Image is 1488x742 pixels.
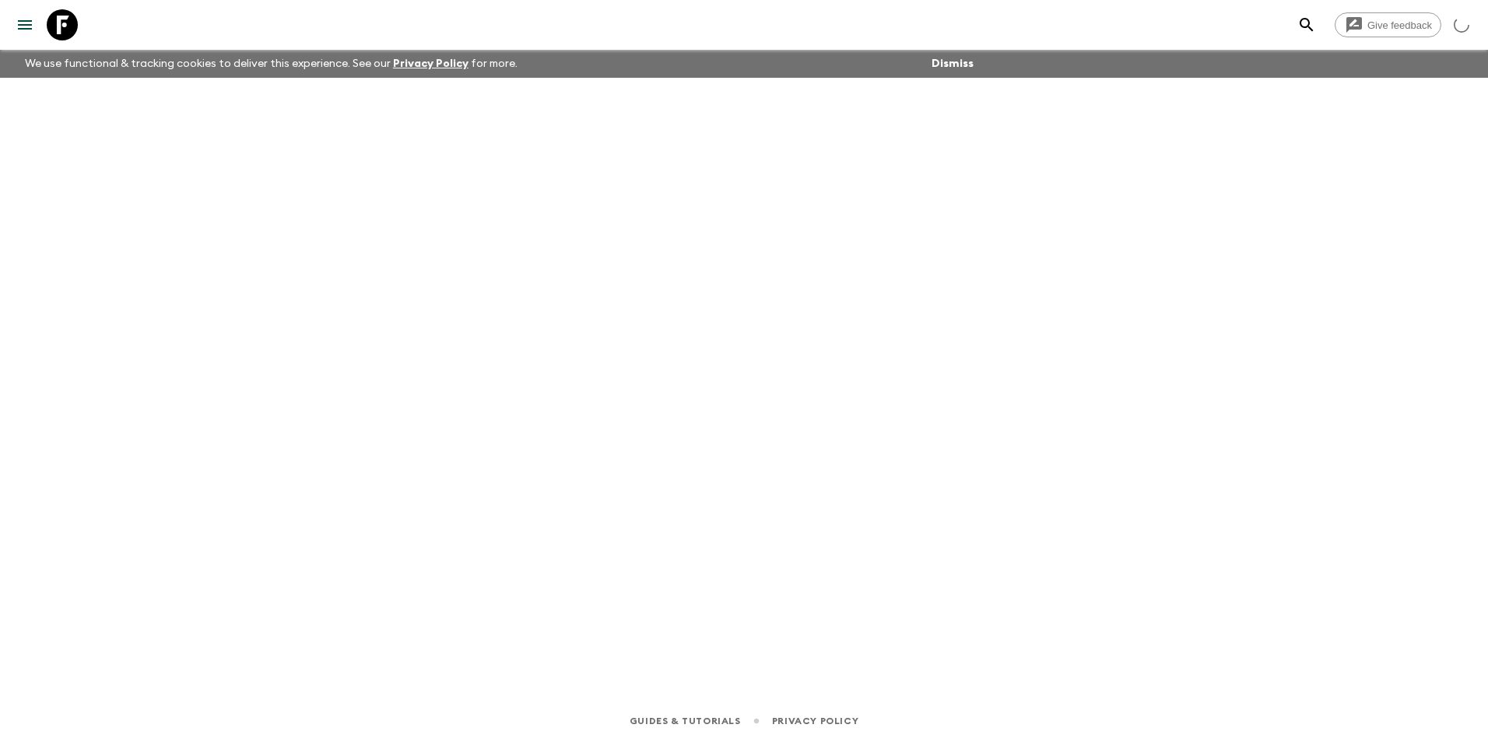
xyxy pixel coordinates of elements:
[393,58,469,69] a: Privacy Policy
[928,53,977,75] button: Dismiss
[1335,12,1441,37] a: Give feedback
[19,50,524,78] p: We use functional & tracking cookies to deliver this experience. See our for more.
[9,9,40,40] button: menu
[772,712,858,730] a: Privacy Policy
[1291,9,1322,40] button: search adventures
[1359,19,1441,31] span: Give feedback
[630,712,741,730] a: Guides & Tutorials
